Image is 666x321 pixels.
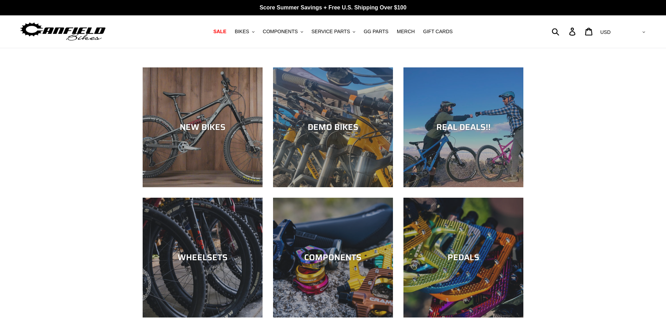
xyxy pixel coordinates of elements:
[143,67,263,187] a: NEW BIKES
[235,29,249,35] span: BIKES
[143,122,263,132] div: NEW BIKES
[403,253,523,263] div: PEDALS
[311,29,350,35] span: SERVICE PARTS
[360,27,392,36] a: GG PARTS
[423,29,453,35] span: GIFT CARDS
[19,21,107,43] img: Canfield Bikes
[403,122,523,132] div: REAL DEALS!!
[263,29,298,35] span: COMPONENTS
[210,27,230,36] a: SALE
[273,198,393,318] a: COMPONENTS
[231,27,258,36] button: BIKES
[273,253,393,263] div: COMPONENTS
[403,198,523,318] a: PEDALS
[397,29,415,35] span: MERCH
[420,27,456,36] a: GIFT CARDS
[213,29,226,35] span: SALE
[393,27,418,36] a: MERCH
[273,122,393,132] div: DEMO BIKES
[403,67,523,187] a: REAL DEALS!!
[143,253,263,263] div: WHEELSETS
[143,198,263,318] a: WHEELSETS
[556,24,573,39] input: Search
[308,27,359,36] button: SERVICE PARTS
[273,67,393,187] a: DEMO BIKES
[259,27,307,36] button: COMPONENTS
[364,29,388,35] span: GG PARTS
